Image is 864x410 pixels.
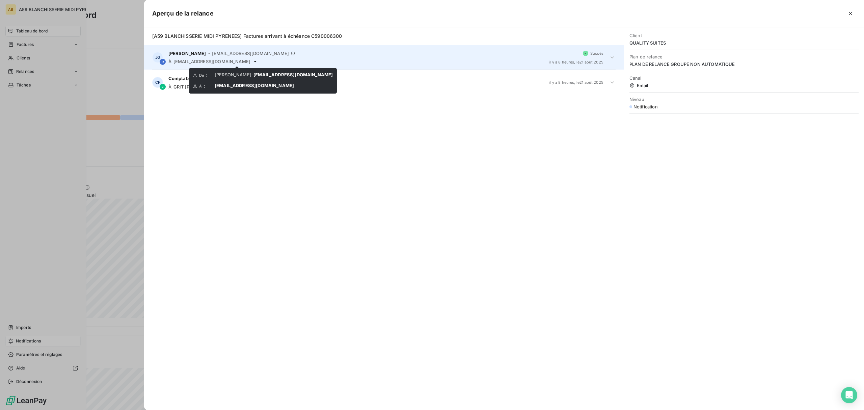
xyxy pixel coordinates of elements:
[629,40,859,46] span: QUALITY SUITES
[152,52,163,63] div: JG
[215,72,251,77] span: [PERSON_NAME]
[193,72,215,79] div: :
[168,59,171,64] span: À
[168,51,206,56] span: [PERSON_NAME]
[215,72,333,77] span: -
[629,54,859,59] span: Plan de relance
[549,60,603,64] span: il y a 8 heures , le 21 août 2025
[173,59,250,64] span: [EMAIL_ADDRESS][DOMAIN_NAME]
[629,75,859,81] span: Canal
[152,9,214,18] h5: Aperçu de la relance
[173,84,222,89] span: GRIT [PERSON_NAME]
[208,51,210,55] span: -
[215,83,294,88] span: [EMAIL_ADDRESS][DOMAIN_NAME]
[193,83,215,89] div: :
[590,51,603,55] span: Succès
[629,33,859,38] span: Client
[549,80,603,84] span: il y a 8 heures , le 21 août 2025
[253,72,333,77] span: [EMAIL_ADDRESS][DOMAIN_NAME]
[629,61,859,67] span: PLAN DE RELANCE GROUPE NON AUTOMATIQUE
[168,76,225,81] span: Comptabilité Fournisseur
[629,97,859,102] span: Niveau
[199,73,204,77] span: De
[168,84,171,89] span: À
[629,83,859,88] span: Email
[841,387,857,403] div: Open Intercom Messenger
[212,51,289,56] span: [EMAIL_ADDRESS][DOMAIN_NAME]
[152,77,163,88] div: CF
[633,104,658,109] span: Notification
[199,84,202,88] span: À
[152,33,342,39] span: [A59 BLANCHISSERIE MIDI PYRENEES] Factures arrivant à échéance C590006300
